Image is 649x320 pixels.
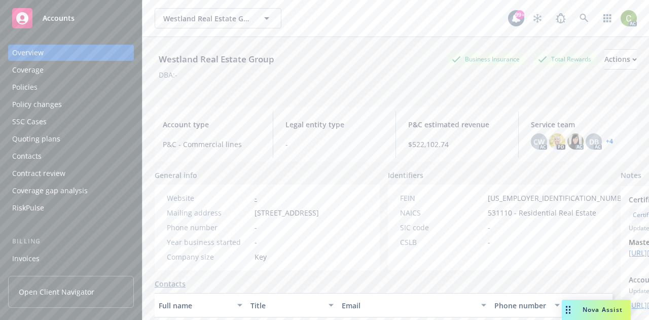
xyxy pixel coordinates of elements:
[574,8,594,28] a: Search
[564,293,612,317] button: Key contact
[490,293,563,317] button: Phone number
[255,252,267,262] span: Key
[604,49,637,69] button: Actions
[155,278,186,289] a: Contacts
[246,293,338,317] button: Title
[12,148,42,164] div: Contacts
[400,222,484,233] div: SIC code
[167,207,250,218] div: Mailing address
[8,45,134,61] a: Overview
[167,237,250,247] div: Year business started
[400,237,484,247] div: CSLB
[583,305,623,314] span: Nova Assist
[551,8,571,28] a: Report a Bug
[342,300,475,311] div: Email
[159,300,231,311] div: Full name
[488,207,596,218] span: 531110 - Residential Real Estate
[515,10,524,19] div: 99+
[338,293,490,317] button: Email
[8,96,134,113] a: Policy changes
[163,139,261,150] span: P&C - Commercial lines
[12,165,65,182] div: Contract review
[250,300,323,311] div: Title
[488,222,490,233] span: -
[255,207,319,218] span: [STREET_ADDRESS]
[155,53,278,66] div: Westland Real Estate Group
[562,300,574,320] div: Drag to move
[488,193,633,203] span: [US_EMPLOYER_IDENTIFICATION_NUMBER]
[8,4,134,32] a: Accounts
[400,207,484,218] div: NAICS
[388,170,423,181] span: Identifiers
[549,133,565,150] img: photo
[285,119,383,130] span: Legal entity type
[12,251,40,267] div: Invoices
[567,133,584,150] img: photo
[488,237,490,247] span: -
[8,114,134,130] a: SSC Cases
[255,237,257,247] span: -
[447,53,525,65] div: Business Insurance
[12,62,44,78] div: Coverage
[494,300,548,311] div: Phone number
[12,131,60,147] div: Quoting plans
[533,136,545,147] span: CW
[531,119,629,130] span: Service team
[589,136,599,147] span: DB
[408,119,506,130] span: P&C estimated revenue
[19,287,94,297] span: Open Client Navigator
[167,252,250,262] div: Company size
[255,193,257,203] a: -
[597,8,618,28] a: Switch app
[155,170,197,181] span: General info
[8,62,134,78] a: Coverage
[285,139,383,150] span: -
[8,79,134,95] a: Policies
[12,79,38,95] div: Policies
[163,13,251,24] span: Westland Real Estate Group
[12,114,47,130] div: SSC Cases
[408,139,506,150] span: $522,102.74
[12,200,44,216] div: RiskPulse
[167,193,250,203] div: Website
[155,8,281,28] button: Westland Real Estate Group
[8,200,134,216] a: RiskPulse
[155,293,246,317] button: Full name
[621,10,637,26] img: photo
[562,300,631,320] button: Nova Assist
[163,119,261,130] span: Account type
[12,96,62,113] div: Policy changes
[604,50,637,69] div: Actions
[527,8,548,28] a: Stop snowing
[8,165,134,182] a: Contract review
[606,138,613,145] a: +4
[12,183,88,199] div: Coverage gap analysis
[533,53,596,65] div: Total Rewards
[8,251,134,267] a: Invoices
[8,148,134,164] a: Contacts
[159,69,177,80] div: DBA: -
[43,14,75,22] span: Accounts
[255,222,257,233] span: -
[8,183,134,199] a: Coverage gap analysis
[167,222,250,233] div: Phone number
[8,236,134,246] div: Billing
[621,170,641,182] span: Notes
[12,45,44,61] div: Overview
[400,193,484,203] div: FEIN
[8,131,134,147] a: Quoting plans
